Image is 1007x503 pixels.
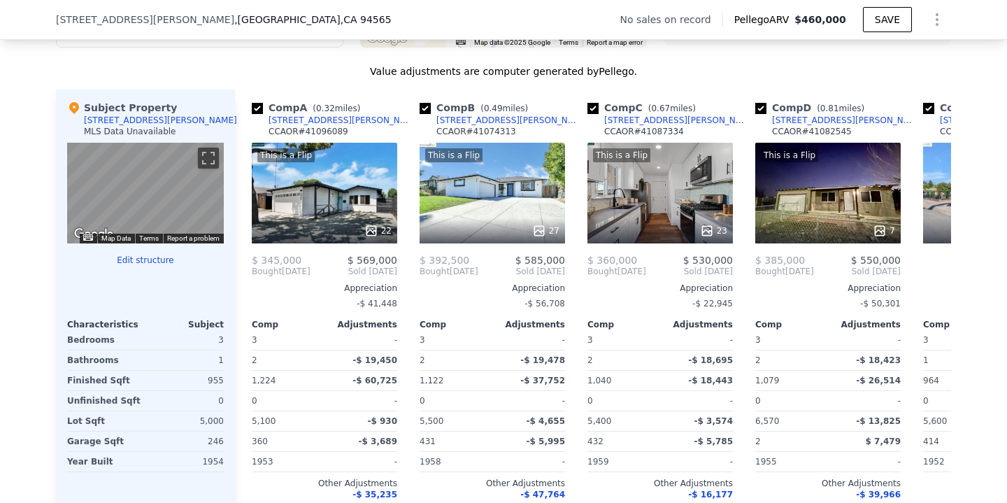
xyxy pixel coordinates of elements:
[67,411,143,431] div: Lot Sqft
[420,396,425,406] span: 0
[587,266,646,277] div: [DATE]
[923,6,951,34] button: Show Options
[352,490,397,500] span: -$ 35,235
[772,115,917,126] div: [STREET_ADDRESS][PERSON_NAME]
[67,350,143,370] div: Bathrooms
[587,350,657,370] div: 2
[755,396,761,406] span: 0
[252,255,301,266] span: $ 345,000
[495,452,565,472] div: -
[587,38,643,46] a: Report a map error
[587,319,660,330] div: Comp
[67,143,224,243] div: Street View
[755,101,870,115] div: Comp D
[692,299,733,309] span: -$ 22,945
[663,330,733,350] div: -
[923,350,993,370] div: 1
[520,376,565,385] span: -$ 37,752
[923,319,996,330] div: Comp
[436,126,516,137] div: CCAOR # 41074313
[252,478,397,489] div: Other Adjustments
[755,319,828,330] div: Comp
[755,437,761,446] span: 2
[456,38,466,45] button: Keyboard shortcuts
[755,376,779,385] span: 1,079
[307,104,366,113] span: ( miles)
[324,319,397,330] div: Adjustments
[923,416,947,426] span: 5,600
[341,14,392,25] span: , CA 94565
[587,437,604,446] span: 432
[856,376,901,385] span: -$ 26,514
[148,350,224,370] div: 1
[856,490,901,500] span: -$ 39,966
[420,115,582,126] a: [STREET_ADDRESS][PERSON_NAME]
[794,14,846,25] span: $460,000
[67,101,177,115] div: Subject Property
[71,225,117,243] a: Open this area in Google Maps (opens a new window)
[252,101,366,115] div: Comp A
[148,411,224,431] div: 5,000
[688,490,733,500] span: -$ 16,177
[604,126,684,137] div: CCAOR # 41087334
[101,234,131,243] button: Map Data
[252,350,322,370] div: 2
[420,376,443,385] span: 1,122
[252,335,257,345] span: 3
[688,376,733,385] span: -$ 18,443
[420,255,469,266] span: $ 392,500
[755,452,825,472] div: 1955
[420,437,436,446] span: 431
[688,355,733,365] span: -$ 18,695
[923,376,939,385] span: 964
[923,452,993,472] div: 1952
[828,319,901,330] div: Adjustments
[495,330,565,350] div: -
[831,391,901,411] div: -
[761,148,818,162] div: This is a Flip
[357,299,397,309] span: -$ 41,448
[587,376,611,385] span: 1,040
[475,104,534,113] span: ( miles)
[474,38,550,46] span: Map data ©2025 Google
[367,416,397,426] span: -$ 930
[269,126,348,137] div: CCAOR # 41096089
[252,115,414,126] a: [STREET_ADDRESS][PERSON_NAME]
[527,416,565,426] span: -$ 4,655
[252,283,397,294] div: Appreciation
[352,355,397,365] span: -$ 19,450
[694,437,733,446] span: -$ 5,785
[755,115,917,126] a: [STREET_ADDRESS][PERSON_NAME]
[478,266,565,277] span: Sold [DATE]
[67,391,143,411] div: Unfinished Sqft
[851,255,901,266] span: $ 550,000
[755,283,901,294] div: Appreciation
[734,13,795,27] span: Pellego ARV
[820,104,839,113] span: 0.81
[755,335,761,345] span: 3
[234,13,391,27] span: , [GEOGRAPHIC_DATA]
[71,225,117,243] img: Google
[663,452,733,472] div: -
[484,104,503,113] span: 0.49
[252,416,276,426] span: 5,100
[148,330,224,350] div: 3
[252,266,282,277] span: Bought
[327,330,397,350] div: -
[923,396,929,406] span: 0
[814,266,901,277] span: Sold [DATE]
[420,319,492,330] div: Comp
[527,437,565,446] span: -$ 5,995
[84,126,176,137] div: MLS Data Unavailable
[593,148,650,162] div: This is a Flip
[587,101,701,115] div: Comp C
[860,299,901,309] span: -$ 50,301
[327,391,397,411] div: -
[83,234,93,241] button: Keyboard shortcuts
[923,437,939,446] span: 414
[67,452,143,472] div: Year Built
[700,224,727,238] div: 23
[923,335,929,345] span: 3
[604,115,750,126] div: [STREET_ADDRESS][PERSON_NAME]
[520,355,565,365] span: -$ 19,478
